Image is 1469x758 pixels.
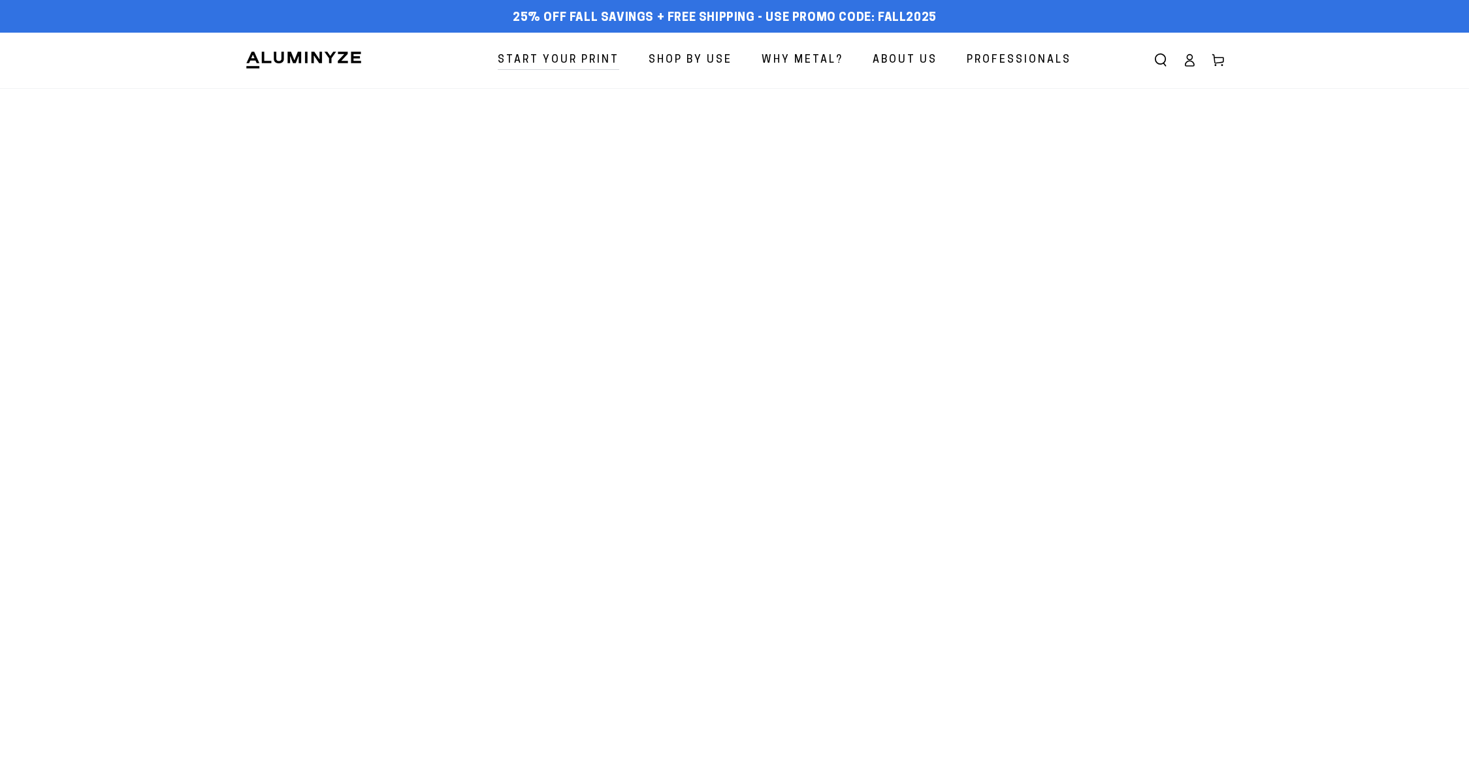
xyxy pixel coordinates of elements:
[513,11,937,25] span: 25% off FALL Savings + Free Shipping - Use Promo Code: FALL2025
[649,51,732,70] span: Shop By Use
[498,51,619,70] span: Start Your Print
[967,51,1071,70] span: Professionals
[752,43,853,78] a: Why Metal?
[639,43,742,78] a: Shop By Use
[245,50,363,70] img: Aluminyze
[957,43,1081,78] a: Professionals
[1146,46,1175,74] summary: Search our site
[863,43,947,78] a: About Us
[762,51,843,70] span: Why Metal?
[873,51,937,70] span: About Us
[488,43,629,78] a: Start Your Print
